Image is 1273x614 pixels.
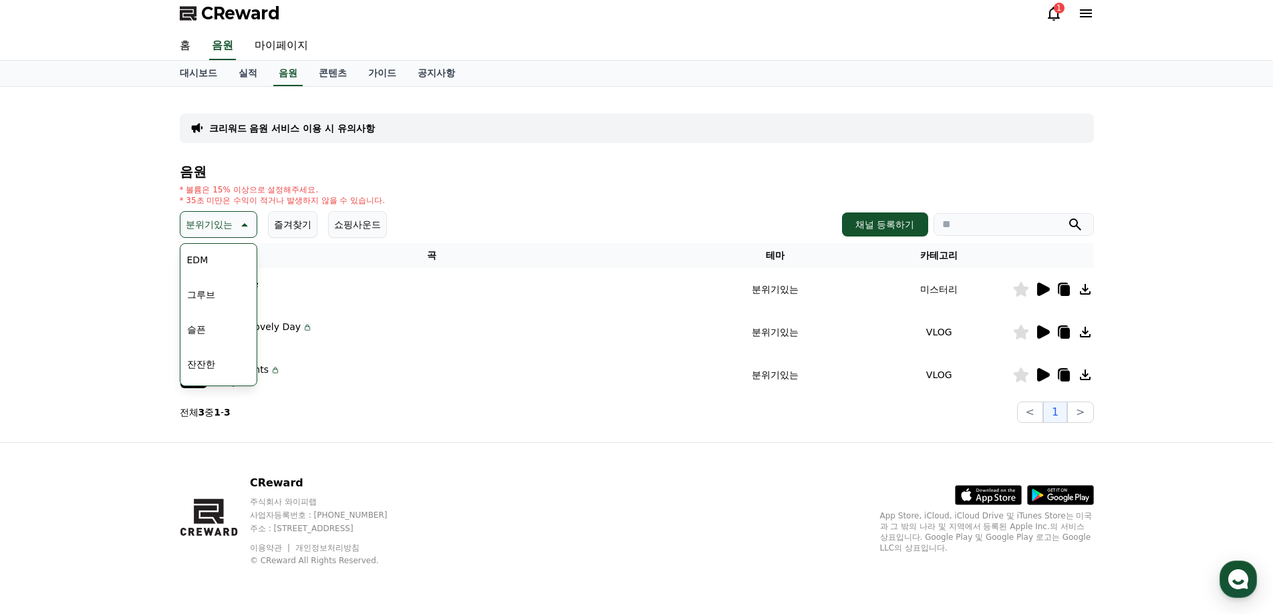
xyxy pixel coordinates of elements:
[880,510,1094,553] p: App Store, iCloud, iCloud Drive 및 iTunes Store는 미국과 그 밖의 나라 및 지역에서 등록된 Apple Inc.의 서비스 상표입니다. Goo...
[172,424,257,457] a: 설정
[273,61,303,86] a: 음원
[186,215,233,234] p: 분위기있는
[122,444,138,455] span: 대화
[180,184,386,195] p: * 볼륨은 15% 이상으로 설정해주세요.
[308,61,358,86] a: 콘텐츠
[213,334,313,345] p: Flow K
[182,245,214,275] button: EDM
[268,211,317,238] button: 즐겨찾기
[407,61,466,86] a: 공지사항
[328,211,387,238] button: 쇼핑사운드
[180,243,685,268] th: 곡
[250,543,292,553] a: 이용약관
[1046,5,1062,21] a: 1
[250,523,413,534] p: 주소 : [STREET_ADDRESS]
[180,164,1094,179] h4: 음원
[684,243,865,268] th: 테마
[180,211,257,238] button: 분위기있는
[182,349,221,379] button: 잔잔한
[224,407,231,418] strong: 3
[866,268,1012,311] td: 미스터리
[684,353,865,396] td: 분위기있는
[244,32,319,60] a: 마이페이지
[209,122,375,135] a: 크리워드 음원 서비스 이용 시 유의사항
[250,496,413,507] p: 주식회사 와이피랩
[358,61,407,86] a: 가이드
[206,444,223,454] span: 설정
[198,407,205,418] strong: 3
[169,32,201,60] a: 홈
[250,475,413,491] p: CReward
[1017,402,1043,423] button: <
[1054,3,1065,13] div: 1
[866,311,1012,353] td: VLOG
[180,195,386,206] p: * 35초 미만은 수익이 적거나 발생하지 않을 수 있습니다.
[250,555,413,566] p: © CReward All Rights Reserved.
[866,243,1012,268] th: 카테고리
[684,268,865,311] td: 분위기있는
[295,543,360,553] a: 개인정보처리방침
[250,510,413,520] p: 사업자등록번호 : [PHONE_NUMBER]
[866,353,1012,396] td: VLOG
[180,3,280,24] a: CReward
[4,424,88,457] a: 홈
[88,424,172,457] a: 대화
[182,315,211,344] button: 슬픈
[169,61,228,86] a: 대시보드
[1067,402,1093,423] button: >
[182,280,221,309] button: 그루브
[842,212,928,237] button: 채널 등록하기
[214,407,221,418] strong: 1
[180,406,231,419] p: 전체 중 -
[42,444,50,454] span: 홈
[209,32,236,60] a: 음원
[1043,402,1067,423] button: 1
[201,3,280,24] span: CReward
[684,311,865,353] td: 분위기있는
[228,61,268,86] a: 실적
